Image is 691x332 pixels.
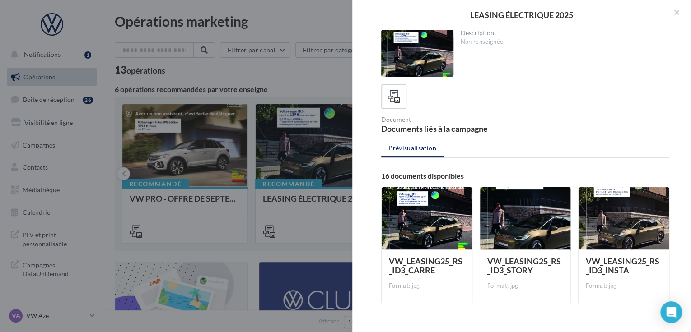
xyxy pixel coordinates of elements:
[487,282,563,290] div: Format: jpg
[586,256,659,275] span: VW_LEASING25_RS_ID3_INSTA
[461,30,663,36] div: Description
[381,116,522,123] div: Document
[367,11,677,19] div: LEASING ÉLECTRIQUE 2025
[461,38,663,46] div: Non renseignée
[586,282,662,290] div: Format: jpg
[389,256,462,275] span: VW_LEASING25_RS_ID3_CARRE
[381,172,669,180] div: 16 documents disponibles
[389,282,465,290] div: Format: jpg
[381,124,522,133] div: Documents liés à la campagne
[660,301,682,323] div: Open Intercom Messenger
[487,256,561,275] span: VW_LEASING25_RS_ID3_STORY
